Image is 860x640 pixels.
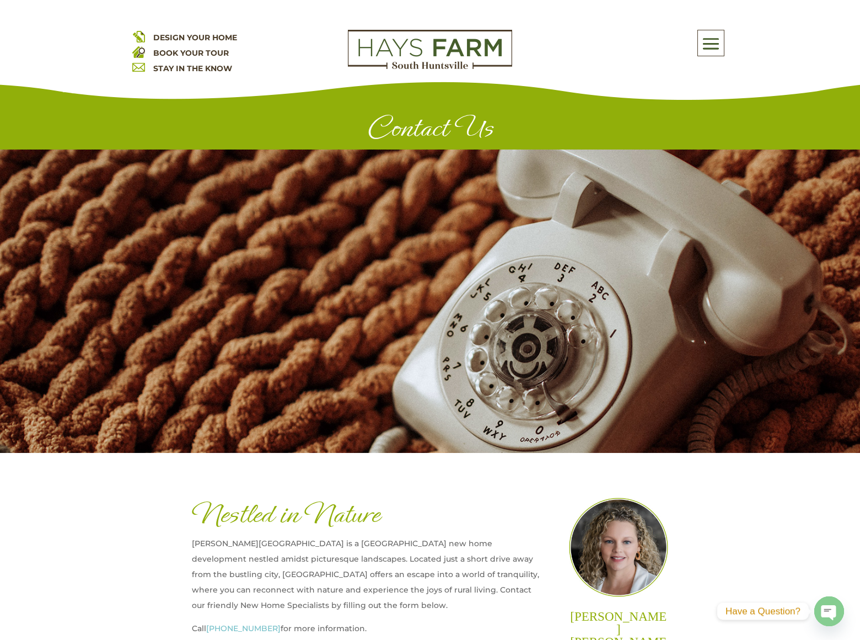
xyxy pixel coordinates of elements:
h1: Nestled in Nature [192,498,542,536]
img: Team_Laura@2x [569,498,668,597]
img: book your home tour [132,45,145,58]
img: Logo [348,30,512,70]
p: [PERSON_NAME][GEOGRAPHIC_DATA] is a [GEOGRAPHIC_DATA] new home development nestled amidst picture... [192,536,542,621]
a: BOOK YOUR TOUR [153,48,229,58]
a: hays farm homes huntsville development [348,62,512,72]
a: STAY IN THE KNOW [153,63,232,73]
h1: Contact Us [132,111,728,150]
a: [PHONE_NUMBER] [206,623,281,633]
